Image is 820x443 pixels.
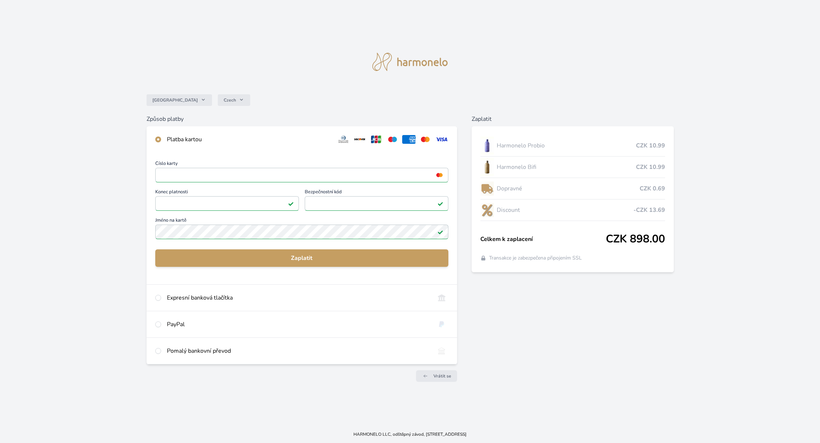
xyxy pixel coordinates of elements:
iframe: Iframe pro datum vypršení platnosti [159,198,296,209]
img: CLEAN_PROBIO_se_stinem_x-lo.jpg [480,137,494,155]
span: Harmonelo Probio [497,141,636,150]
span: Zaplatit [161,254,443,262]
img: jcb.svg [369,135,383,144]
img: paypal.svg [435,320,448,329]
h6: Zaplatit [472,115,674,123]
div: Platba kartou [167,135,331,144]
img: Platné pole [437,201,443,206]
span: -CZK 13.69 [633,206,665,214]
img: visa.svg [435,135,448,144]
span: Dopravné [497,184,639,193]
iframe: Iframe pro číslo karty [159,170,445,180]
img: Platné pole [288,201,294,206]
img: CLEAN_BIFI_se_stinem_x-lo.jpg [480,158,494,176]
img: amex.svg [402,135,416,144]
span: Celkem k zaplacení [480,235,606,244]
div: Expresní banková tlačítka [167,293,429,302]
span: Czech [224,97,236,103]
span: CZK 10.99 [636,141,665,150]
iframe: Iframe pro bezpečnostní kód [308,198,445,209]
img: discount-lo.png [480,201,494,219]
img: logo.svg [372,53,448,71]
img: discover.svg [353,135,367,144]
span: CZK 10.99 [636,163,665,171]
input: Jméno na kartěPlatné pole [155,225,448,239]
img: onlineBanking_CZ.svg [435,293,448,302]
span: Číslo karty [155,161,448,168]
div: PayPal [167,320,429,329]
span: CZK 0.69 [640,184,665,193]
img: delivery-lo.png [480,179,494,198]
a: Vrátit se [416,370,457,382]
img: mc [435,172,444,178]
img: bankTransfer_IBAN.svg [435,347,448,355]
span: Transakce je zabezpečena připojením SSL [489,254,582,262]
div: Pomalý bankovní převod [167,347,429,355]
img: mc.svg [419,135,432,144]
span: CZK 898.00 [606,233,665,246]
h6: Způsob platby [147,115,457,123]
span: Bezpečnostní kód [305,190,448,196]
span: Konec platnosti [155,190,299,196]
img: maestro.svg [386,135,399,144]
span: Jméno na kartě [155,218,448,225]
button: [GEOGRAPHIC_DATA] [147,94,212,106]
span: Harmonelo Bifi [497,163,636,171]
span: [GEOGRAPHIC_DATA] [152,97,198,103]
img: Platné pole [437,229,443,235]
span: Vrátit se [433,373,451,379]
button: Zaplatit [155,249,448,267]
span: Discount [497,206,633,214]
img: diners.svg [337,135,350,144]
button: Czech [218,94,250,106]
